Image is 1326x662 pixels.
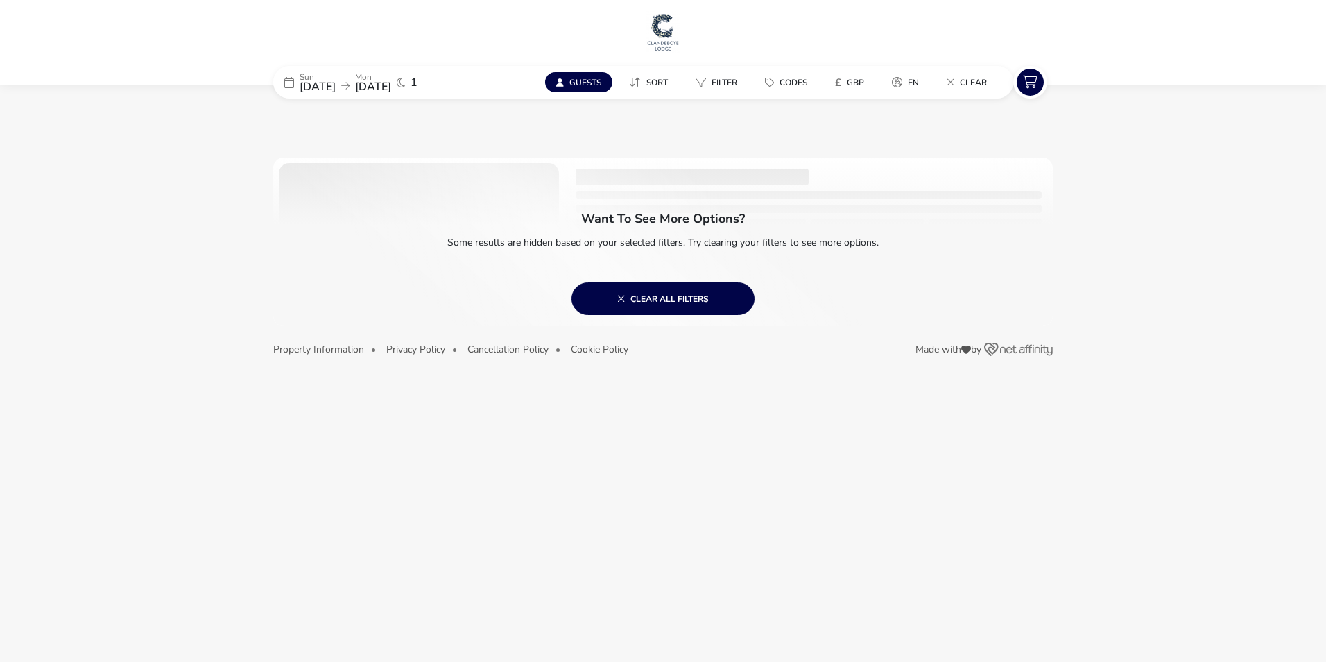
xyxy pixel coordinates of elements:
span: Sort [646,77,668,88]
button: Sort [618,72,679,92]
naf-pibe-menu-bar-item: Clear [936,72,1004,92]
span: Made with by [915,345,981,355]
naf-pibe-menu-bar-item: Codes [754,72,824,92]
p: Mon [355,73,391,81]
span: Clear all filters [617,293,709,304]
i: £ [835,76,841,90]
span: 1 [411,77,417,88]
button: en [881,72,930,92]
naf-pibe-menu-bar-item: en [881,72,936,92]
button: Clear [936,72,998,92]
p: Sun [300,73,336,81]
span: [DATE] [300,79,336,94]
span: [DATE] [355,79,391,94]
naf-pibe-menu-bar-item: Sort [618,72,684,92]
button: Filter [684,72,748,92]
span: Guests [569,77,601,88]
h2: Want to see more options? [581,210,745,227]
button: Property Information [273,344,364,355]
naf-pibe-menu-bar-item: Guests [545,72,618,92]
span: GBP [847,77,864,88]
button: Codes [754,72,818,92]
button: Cookie Policy [571,344,628,355]
button: £GBP [824,72,875,92]
img: Main Website [646,11,680,53]
span: Codes [780,77,807,88]
span: Filter [712,77,737,88]
button: Cancellation Policy [467,344,549,355]
button: Guests [545,72,612,92]
div: Sun[DATE]Mon[DATE]1 [273,66,481,99]
span: Clear [960,77,987,88]
p: Some results are hidden based on your selected filters. Try clearing your filters to see more opt... [273,225,1053,255]
button: Clear all filters [571,282,755,315]
naf-pibe-menu-bar-item: £GBP [824,72,881,92]
span: en [908,77,919,88]
button: Privacy Policy [386,344,445,355]
naf-pibe-menu-bar-item: Filter [684,72,754,92]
